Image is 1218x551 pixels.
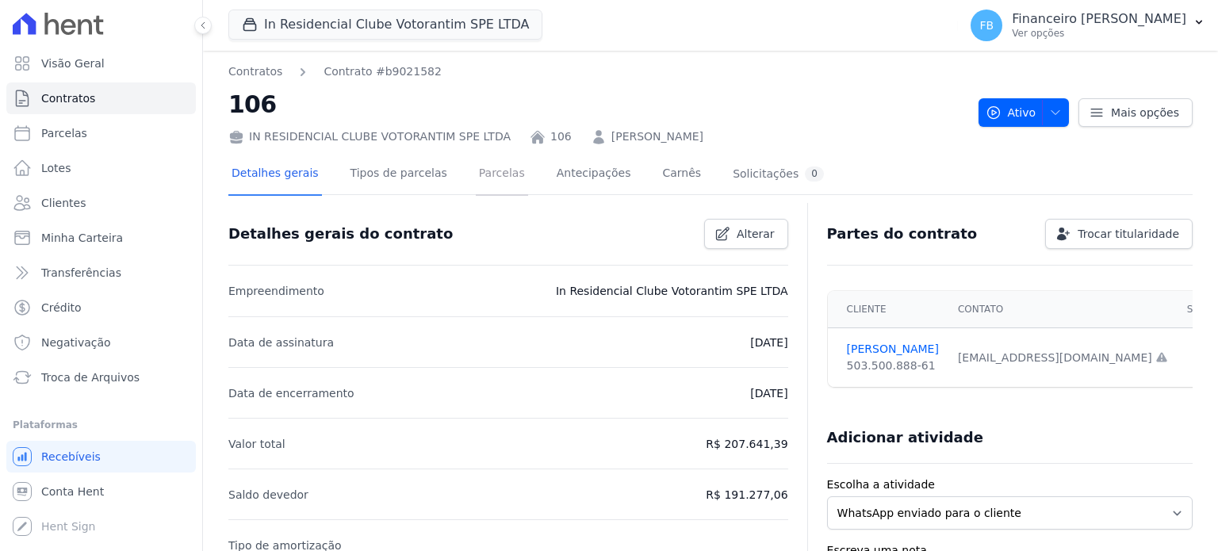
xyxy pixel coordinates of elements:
[6,476,196,507] a: Conta Hent
[6,441,196,473] a: Recebíveis
[979,98,1070,127] button: Ativo
[827,428,983,447] h3: Adicionar atividade
[41,90,95,106] span: Contratos
[847,358,939,374] div: 503.500.888-61
[611,128,703,145] a: [PERSON_NAME]
[737,226,775,242] span: Alterar
[958,3,1218,48] button: FB Financeiro [PERSON_NAME] Ver opções
[706,434,787,453] p: R$ 207.641,39
[1078,226,1179,242] span: Trocar titularidade
[706,485,787,504] p: R$ 191.277,06
[1045,219,1193,249] a: Trocar titularidade
[41,55,105,71] span: Visão Geral
[6,222,196,254] a: Minha Carteira
[659,154,704,196] a: Carnês
[41,369,140,385] span: Troca de Arquivos
[828,291,948,328] th: Cliente
[228,384,354,403] p: Data de encerramento
[986,98,1036,127] span: Ativo
[6,362,196,393] a: Troca de Arquivos
[1078,98,1193,127] a: Mais opções
[1012,27,1186,40] p: Ver opções
[41,195,86,211] span: Clientes
[827,476,1193,493] label: Escolha a atividade
[228,434,285,453] p: Valor total
[41,335,111,350] span: Negativação
[41,265,121,281] span: Transferências
[1111,105,1179,121] span: Mais opções
[847,341,939,358] a: [PERSON_NAME]
[228,63,442,80] nav: Breadcrumb
[750,384,787,403] p: [DATE]
[228,63,966,80] nav: Breadcrumb
[6,327,196,358] a: Negativação
[228,128,511,145] div: IN RESIDENCIAL CLUBE VOTORANTIM SPE LTDA
[704,219,788,249] a: Alterar
[228,10,542,40] button: In Residencial Clube Votorantim SPE LTDA
[347,154,450,196] a: Tipos de parcelas
[41,160,71,176] span: Lotes
[228,86,966,122] h2: 106
[228,333,334,352] p: Data de assinatura
[476,154,528,196] a: Parcelas
[41,125,87,141] span: Parcelas
[41,230,123,246] span: Minha Carteira
[41,484,104,499] span: Conta Hent
[556,281,788,300] p: In Residencial Clube Votorantim SPE LTDA
[6,152,196,184] a: Lotes
[41,300,82,316] span: Crédito
[6,117,196,149] a: Parcelas
[228,154,322,196] a: Detalhes gerais
[6,187,196,219] a: Clientes
[13,415,190,434] div: Plataformas
[1012,11,1186,27] p: Financeiro [PERSON_NAME]
[958,350,1168,366] div: [EMAIL_ADDRESS][DOMAIN_NAME]
[228,224,453,243] h3: Detalhes gerais do contrato
[730,154,827,196] a: Solicitações0
[948,291,1178,328] th: Contato
[228,281,324,300] p: Empreendimento
[750,333,787,352] p: [DATE]
[6,48,196,79] a: Visão Geral
[228,485,308,504] p: Saldo devedor
[827,224,978,243] h3: Partes do contrato
[805,166,824,182] div: 0
[550,128,572,145] a: 106
[41,449,101,465] span: Recebíveis
[6,257,196,289] a: Transferências
[6,292,196,323] a: Crédito
[553,154,634,196] a: Antecipações
[733,166,824,182] div: Solicitações
[6,82,196,114] a: Contratos
[324,63,442,80] a: Contrato #b9021582
[228,63,282,80] a: Contratos
[979,20,994,31] span: FB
